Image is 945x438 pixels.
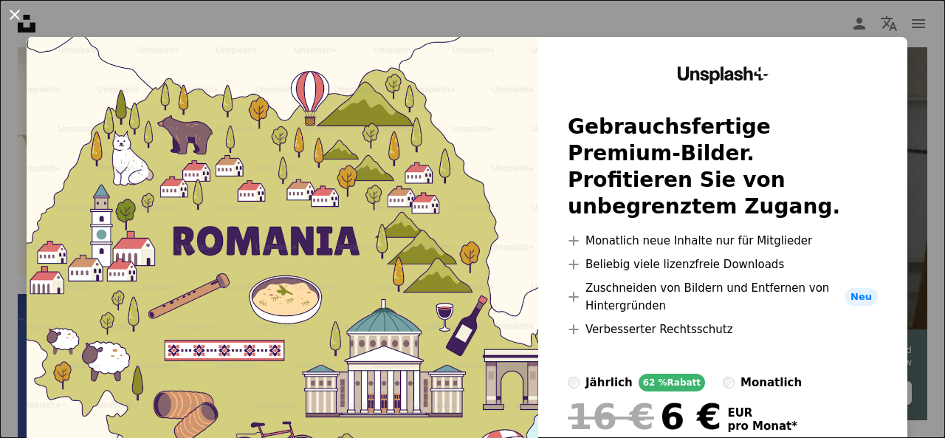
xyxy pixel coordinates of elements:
[568,256,878,273] li: Beliebig viele lizenzfreie Downloads
[568,377,580,389] input: jährlich62 %Rabatt
[723,377,735,389] input: monatlich
[568,321,878,338] li: Verbesserter Rechtsschutz
[568,397,654,436] span: 16 €
[568,114,878,220] h2: Gebrauchsfertige Premium-Bilder. Profitieren Sie von unbegrenztem Zugang.
[568,397,721,436] div: 6 €
[845,288,878,306] span: Neu
[727,406,797,420] span: EUR
[727,420,797,433] span: pro Monat *
[568,232,878,250] li: Monatlich neue Inhalte nur für Mitglieder
[568,279,878,315] li: Zuschneiden von Bildern und Entfernen von Hintergründen
[740,374,802,391] div: monatlich
[639,374,705,391] div: 62 % Rabatt
[585,374,633,391] div: jährlich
